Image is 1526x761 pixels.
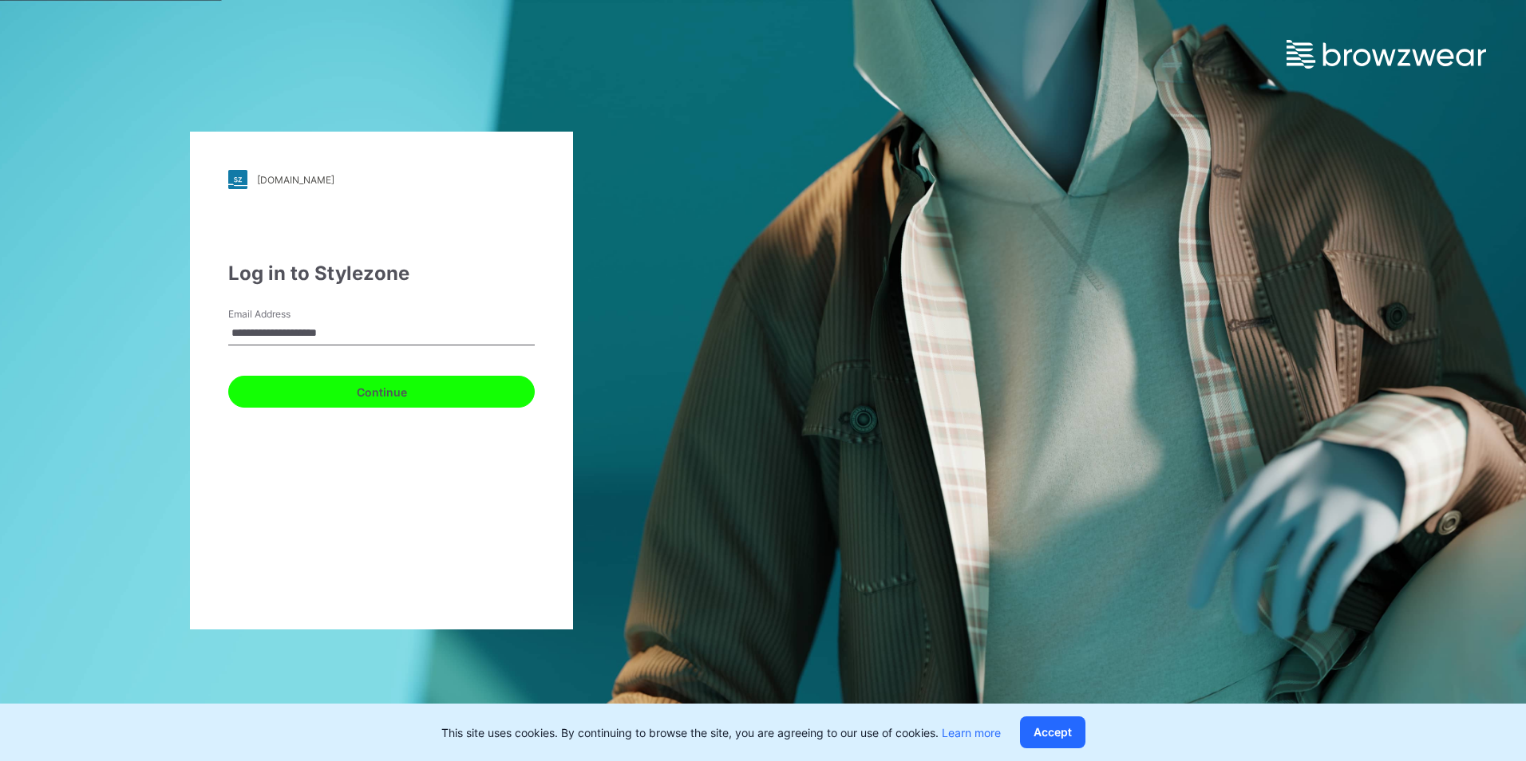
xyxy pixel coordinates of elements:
[942,726,1001,739] a: Learn more
[257,174,334,186] div: [DOMAIN_NAME]
[228,259,535,288] div: Log in to Stylezone
[228,307,340,321] label: Email Address
[1287,40,1486,69] img: browzwear-logo.e42bd6dac1945053ebaf764b6aa21510.svg
[1020,716,1085,748] button: Accept
[441,724,1001,741] p: This site uses cookies. By continuing to browse the site, you are agreeing to our use of cookies.
[228,376,535,408] button: Continue
[228,170,535,189] a: [DOMAIN_NAME]
[228,170,247,189] img: stylezone-logo.562084cfcfab977791bfbf7441f1a819.svg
